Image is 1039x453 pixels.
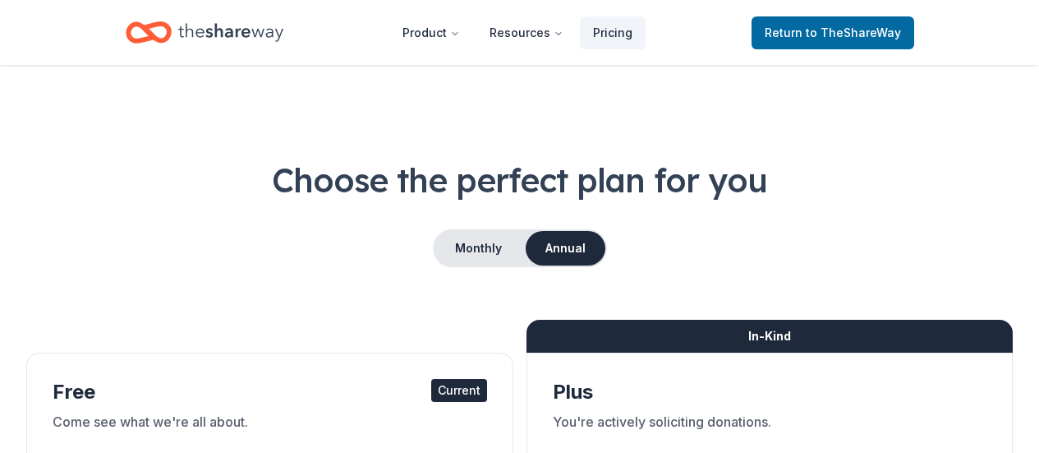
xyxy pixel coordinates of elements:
[53,379,487,405] div: Free
[752,16,914,49] a: Returnto TheShareWay
[765,23,901,43] span: Return
[389,13,646,52] nav: Main
[580,16,646,49] a: Pricing
[806,25,901,39] span: to TheShareWay
[526,231,605,266] button: Annual
[431,379,487,402] div: Current
[389,16,473,49] button: Product
[126,13,283,52] a: Home
[434,231,522,266] button: Monthly
[553,379,987,405] div: Plus
[526,320,1014,353] div: In-Kind
[26,157,1013,203] h1: Choose the perfect plan for you
[476,16,577,49] button: Resources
